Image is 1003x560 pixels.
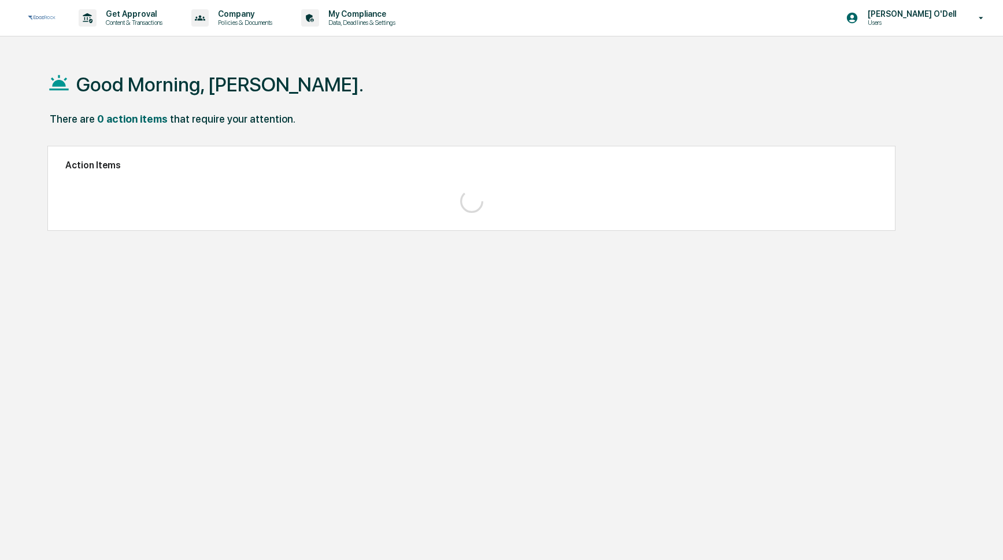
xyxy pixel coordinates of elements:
[97,19,168,27] p: Content & Transactions
[319,19,401,27] p: Data, Deadlines & Settings
[76,73,364,96] h1: Good Morning, [PERSON_NAME].
[65,160,878,171] h2: Action Items
[209,19,278,27] p: Policies & Documents
[319,9,401,19] p: My Compliance
[97,113,168,125] div: 0 action items
[209,9,278,19] p: Company
[858,9,962,19] p: [PERSON_NAME] O'Dell
[858,19,962,27] p: Users
[97,9,168,19] p: Get Approval
[28,14,55,21] img: logo
[50,113,95,125] div: There are
[170,113,295,125] div: that require your attention.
